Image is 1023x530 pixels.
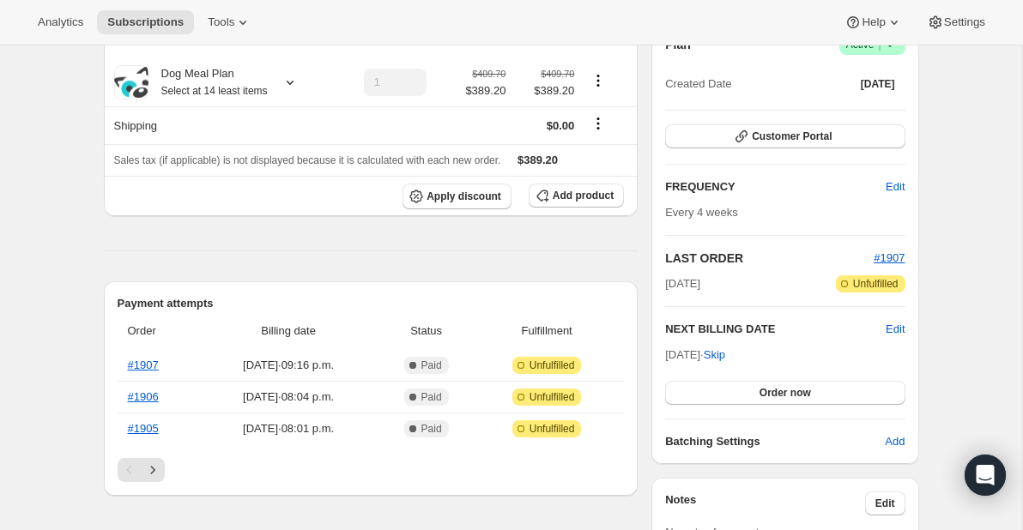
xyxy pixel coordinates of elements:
[665,206,738,219] span: Every 4 weeks
[760,386,811,400] span: Order now
[204,388,372,406] span: [DATE] · 08:04 p.m.
[874,251,905,264] a: #1907
[553,189,614,202] span: Add product
[204,322,372,340] span: Billing date
[421,358,442,372] span: Paid
[541,69,574,79] small: $409.70
[665,321,886,338] h2: NEXT BILLING DATE
[665,250,874,267] h2: LAST ORDER
[965,455,1006,496] div: Open Intercom Messenger
[197,10,262,34] button: Tools
[584,71,612,90] button: Product actions
[104,106,333,144] th: Shipping
[704,346,725,364] span: Skip
[530,358,575,372] span: Unfulfilled
[518,154,558,166] span: $389.20
[693,341,735,369] button: Skip
[516,82,574,99] span: $389.20
[850,72,905,96] button: [DATE]
[875,497,895,510] span: Edit
[107,15,184,29] span: Subscriptions
[118,295,625,312] h2: Payment attempts
[584,114,612,133] button: Shipping actions
[665,178,886,196] h2: FREQUENCY
[403,184,511,209] button: Apply discount
[114,67,148,98] img: product img
[861,77,895,91] span: [DATE]
[208,15,234,29] span: Tools
[530,422,575,436] span: Unfulfilled
[204,420,372,437] span: [DATE] · 08:01 p.m.
[204,357,372,374] span: [DATE] · 09:16 p.m.
[886,178,905,196] span: Edit
[885,433,905,450] span: Add
[665,275,700,292] span: [DATE]
[886,321,905,338] button: Edit
[665,348,725,361] span: [DATE] ·
[383,322,469,340] span: Status
[944,15,985,29] span: Settings
[874,250,905,267] button: #1907
[530,390,575,404] span: Unfulfilled
[665,433,885,450] h6: Batching Settings
[97,10,194,34] button: Subscriptions
[148,65,268,99] div: Dog Meal Plan
[665,381,905,405] button: Order now
[752,129,832,143] span: Customer Portal
[862,15,885,29] span: Help
[161,85,268,97] small: Select at 14 least items
[421,422,442,436] span: Paid
[834,10,912,34] button: Help
[141,458,165,482] button: Next
[665,75,731,93] span: Created Date
[875,173,915,201] button: Edit
[128,358,159,371] a: #1907
[118,458,625,482] nav: Pagination
[665,491,865,515] h3: Notes
[114,154,501,166] span: Sales tax (if applicable) is not displayed because it is calculated with each new order.
[118,312,200,350] th: Order
[529,184,624,208] button: Add product
[38,15,83,29] span: Analytics
[472,69,505,79] small: $409.70
[665,124,905,148] button: Customer Portal
[865,491,905,515] button: Edit
[853,277,899,291] span: Unfulfilled
[128,390,159,403] a: #1906
[465,82,505,99] span: $389.20
[875,428,915,455] button: Add
[128,422,159,435] a: #1905
[27,10,94,34] button: Analytics
[917,10,996,34] button: Settings
[427,190,501,203] span: Apply discount
[480,322,614,340] span: Fulfillment
[547,119,575,132] span: $0.00
[421,390,442,404] span: Paid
